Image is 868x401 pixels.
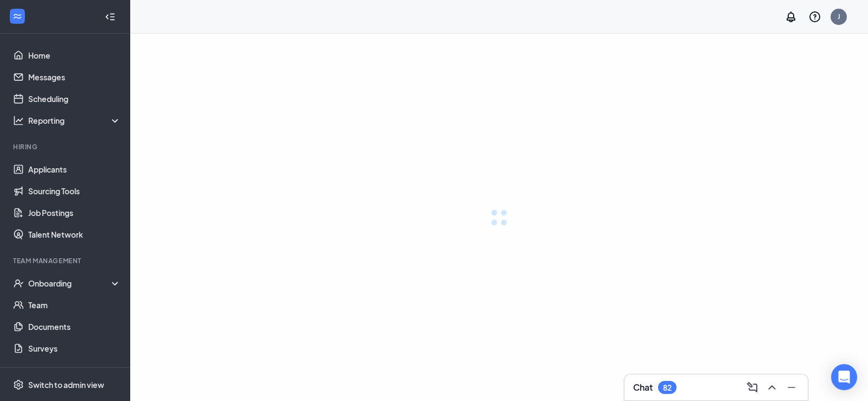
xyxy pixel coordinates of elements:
svg: Settings [13,379,24,390]
button: ChevronUp [762,379,780,396]
a: Documents [28,316,121,338]
div: Open Intercom Messenger [831,364,857,390]
svg: Analysis [13,115,24,126]
svg: Collapse [105,11,116,22]
div: Switch to admin view [28,379,104,390]
div: J [838,12,840,21]
a: Home [28,44,121,66]
a: Team [28,294,121,316]
a: Talent Network [28,224,121,245]
a: Applicants [28,158,121,180]
div: Onboarding [28,278,122,289]
a: Surveys [28,338,121,359]
svg: UserCheck [13,278,24,289]
h3: Chat [633,381,653,393]
svg: WorkstreamLogo [12,11,23,22]
svg: ChevronUp [765,381,778,394]
a: Scheduling [28,88,121,110]
button: ComposeMessage [743,379,760,396]
div: Team Management [13,256,119,265]
div: Hiring [13,142,119,151]
svg: Minimize [785,381,798,394]
svg: ComposeMessage [746,381,759,394]
div: 82 [663,383,672,392]
a: Sourcing Tools [28,180,121,202]
a: Job Postings [28,202,121,224]
div: Reporting [28,115,122,126]
svg: Notifications [784,10,797,23]
svg: QuestionInfo [808,10,821,23]
a: Messages [28,66,121,88]
button: Minimize [782,379,799,396]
